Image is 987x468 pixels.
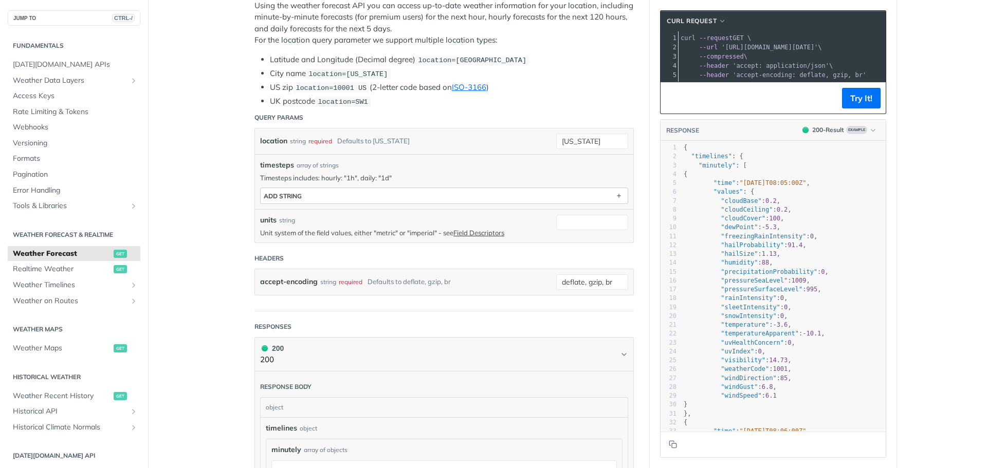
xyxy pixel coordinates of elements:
[661,391,677,400] div: 29
[8,88,140,104] a: Access Keys
[684,401,687,408] span: }
[684,277,810,284] span: : ,
[684,223,780,231] span: : ,
[684,233,817,240] span: : ,
[661,152,677,161] div: 2
[699,53,744,60] span: --compressed
[13,296,127,306] span: Weather on Routes
[721,312,776,320] span: "snowIntensity"
[788,339,791,346] span: 0
[254,113,303,122] div: Query Params
[714,427,736,435] span: "time"
[254,254,284,263] div: Headers
[684,268,829,275] span: : ,
[721,206,773,213] span: "cloudCeiling"
[368,274,451,289] div: Defaults to deflate, gzip, br
[684,321,792,328] span: : ,
[453,229,504,237] a: Field Descriptors
[721,392,761,399] span: "windSpeed"
[661,205,677,214] div: 8
[721,339,784,346] span: "uvHealthConcern"
[684,339,795,346] span: : ,
[661,52,678,61] div: 3
[699,71,729,79] span: --header
[8,341,140,356] a: Weather Mapsget
[260,134,287,148] label: location
[721,241,784,249] span: "hailProbability"
[8,404,140,419] a: Historical APIShow subpages for Historical API
[271,444,301,455] span: minutely
[13,201,127,211] span: Tools & Libraries
[691,153,732,160] span: "timelines"
[714,188,743,195] span: "values"
[684,241,807,249] span: : ,
[666,90,680,106] button: Copy to clipboard
[699,34,733,42] span: --request
[802,330,806,337] span: -
[721,223,758,231] span: "dewPoint"
[684,392,777,399] span: :
[661,321,677,329] div: 21
[721,215,765,222] span: "cloudCover"
[8,451,140,460] h2: [DATE][DOMAIN_NAME] API
[661,374,677,383] div: 27
[721,330,799,337] span: "temperatureApparent"
[296,84,367,92] span: location=10001 US
[130,77,138,85] button: Show subpages for Weather Data Layers
[297,161,339,170] div: array of strings
[270,82,634,93] li: US zip (2-letter code based on )
[721,233,806,240] span: "freezingRainIntensity"
[721,304,780,311] span: "sleetIntensity"
[699,162,736,169] span: "minutely"
[290,134,306,148] div: string
[8,41,140,50] h2: Fundamentals
[661,61,678,70] div: 4
[721,365,769,372] span: "weatherCode"
[765,223,777,231] span: 5.3
[8,372,140,382] h2: Historical Weather
[661,250,677,258] div: 13
[661,33,678,43] div: 1
[806,286,817,293] span: 995
[684,410,691,417] span: },
[270,68,634,80] li: City name
[13,170,138,180] span: Pagination
[666,437,680,452] button: Copy to clipboard
[260,354,284,366] p: 200
[254,322,291,331] div: Responses
[661,197,677,205] div: 7
[842,88,881,108] button: Try It!
[777,321,788,328] span: 3.6
[8,167,140,182] a: Pagination
[8,120,140,135] a: Webhooks
[260,228,551,237] p: Unit system of the field values, either "metric" or "imperial" - see
[8,293,140,309] a: Weather on RoutesShow subpages for Weather on Routes
[684,304,792,311] span: : ,
[777,206,788,213] span: 0.2
[765,197,777,204] span: 0.2
[739,427,806,435] span: "[DATE]T08:06:00Z"
[733,62,829,69] span: 'accept: application/json'
[699,44,718,51] span: --url
[733,71,866,79] span: 'accept-encoding: deflate, gzip, br'
[661,294,677,303] div: 18
[8,183,140,198] a: Error Handling
[13,280,127,290] span: Weather Timelines
[13,107,138,117] span: Rate Limiting & Tokens
[684,312,788,320] span: : ,
[721,268,817,275] span: "precipitationProbability"
[780,375,788,382] span: 85
[780,312,784,320] span: 0
[418,57,526,64] span: location=[GEOGRAPHIC_DATA]
[661,170,677,179] div: 4
[114,344,127,352] span: get
[260,382,312,391] div: Response body
[661,179,677,188] div: 5
[684,215,784,222] span: : ,
[666,125,700,136] button: RESPONSE
[13,91,138,101] span: Access Keys
[769,215,780,222] span: 100
[762,383,773,390] span: 6.8
[320,274,336,289] div: string
[661,356,677,365] div: 25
